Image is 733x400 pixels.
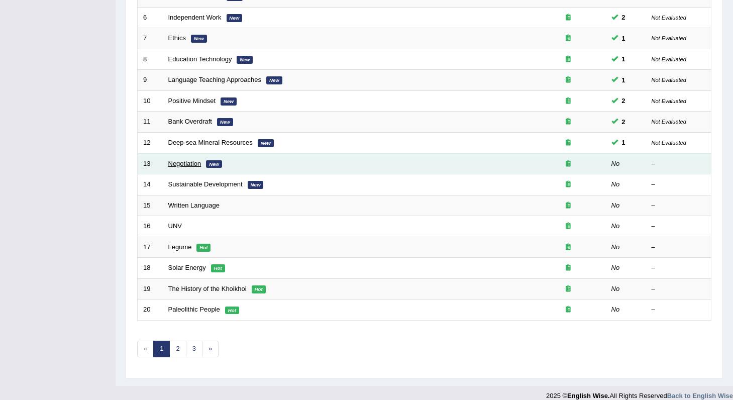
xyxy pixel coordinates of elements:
span: You can still take this question [618,12,630,23]
small: Not Evaluated [652,119,686,125]
em: No [611,160,620,167]
em: New [221,97,237,106]
em: Hot [211,264,225,272]
div: Exam occurring question [536,201,600,211]
td: 9 [138,70,163,91]
em: Hot [196,244,211,252]
span: You can still take this question [618,54,630,64]
div: Exam occurring question [536,222,600,231]
small: Not Evaluated [652,98,686,104]
em: New [248,181,264,189]
em: New [266,76,282,84]
a: » [202,341,219,357]
em: No [611,285,620,292]
td: 18 [138,258,163,279]
div: Exam occurring question [536,138,600,148]
div: Exam occurring question [536,180,600,189]
div: Exam occurring question [536,117,600,127]
em: No [611,306,620,313]
div: Exam occurring question [536,243,600,252]
em: New [258,139,274,147]
strong: English Wise. [567,392,609,399]
div: – [652,201,706,211]
em: No [611,243,620,251]
div: – [652,263,706,273]
a: UNV [168,222,182,230]
div: – [652,222,706,231]
div: Exam occurring question [536,13,600,23]
em: Hot [225,307,239,315]
em: New [191,35,207,43]
a: 3 [186,341,202,357]
a: Sustainable Development [168,180,243,188]
td: 13 [138,153,163,174]
em: New [237,56,253,64]
small: Not Evaluated [652,35,686,41]
a: Positive Mindset [168,97,216,105]
div: – [652,159,706,169]
em: No [611,222,620,230]
small: Not Evaluated [652,140,686,146]
div: Exam occurring question [536,284,600,294]
td: 8 [138,49,163,70]
a: Solar Energy [168,264,206,271]
td: 19 [138,278,163,299]
span: You can still take this question [618,33,630,44]
div: Exam occurring question [536,55,600,64]
div: – [652,284,706,294]
a: Legume [168,243,192,251]
div: – [652,305,706,315]
a: Independent Work [168,14,222,21]
a: Written Language [168,202,220,209]
div: Exam occurring question [536,75,600,85]
td: 17 [138,237,163,258]
span: « [137,341,154,357]
span: You can still take this question [618,117,630,127]
td: 16 [138,216,163,237]
div: – [652,243,706,252]
div: – [652,180,706,189]
div: Exam occurring question [536,263,600,273]
a: Back to English Wise [667,392,733,399]
td: 10 [138,90,163,112]
td: 7 [138,28,163,49]
small: Not Evaluated [652,77,686,83]
a: Bank Overdraft [168,118,212,125]
em: No [611,202,620,209]
div: Exam occurring question [536,159,600,169]
a: The History of the Khoikhoi [168,285,247,292]
td: 15 [138,195,163,216]
a: Deep-sea Mineral Resources [168,139,253,146]
a: Language Teaching Approaches [168,76,262,83]
a: Paleolithic People [168,306,220,313]
em: New [217,118,233,126]
small: Not Evaluated [652,15,686,21]
a: Negotiation [168,160,201,167]
a: 1 [153,341,170,357]
td: 14 [138,174,163,195]
small: Not Evaluated [652,56,686,62]
em: New [206,160,222,168]
a: Education Technology [168,55,232,63]
td: 12 [138,132,163,153]
span: You can still take this question [618,75,630,85]
td: 20 [138,299,163,321]
em: No [611,264,620,271]
td: 11 [138,112,163,133]
a: Ethics [168,34,186,42]
td: 6 [138,7,163,28]
a: 2 [169,341,186,357]
em: New [227,14,243,22]
span: You can still take this question [618,137,630,148]
em: No [611,180,620,188]
div: Exam occurring question [536,96,600,106]
div: Exam occurring question [536,305,600,315]
div: Exam occurring question [536,34,600,43]
span: You can still take this question [618,95,630,106]
em: Hot [252,285,266,293]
